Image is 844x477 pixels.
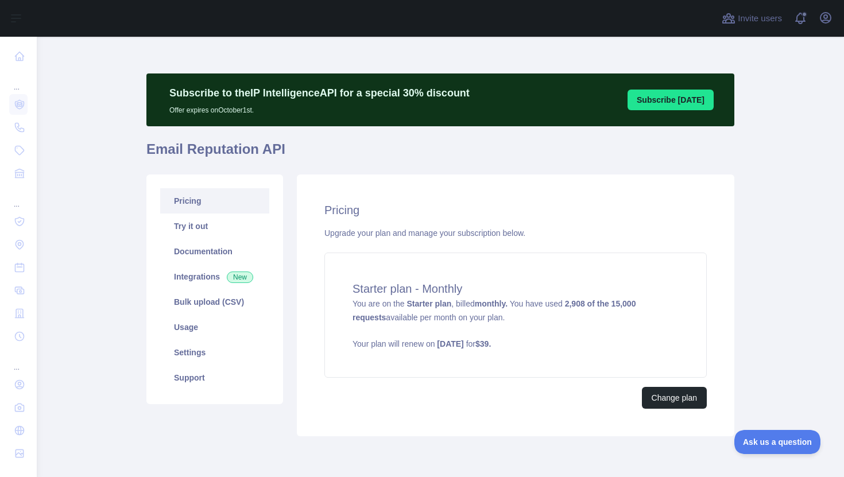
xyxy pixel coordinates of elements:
[353,338,679,350] p: Your plan will renew on for
[475,299,508,308] strong: monthly.
[160,264,269,289] a: Integrations New
[353,281,679,297] h4: Starter plan - Monthly
[406,299,451,308] strong: Starter plan
[160,239,269,264] a: Documentation
[160,365,269,390] a: Support
[169,85,470,101] p: Subscribe to the IP Intelligence API for a special 30 % discount
[642,387,707,409] button: Change plan
[160,289,269,315] a: Bulk upload (CSV)
[719,9,784,28] button: Invite users
[160,214,269,239] a: Try it out
[9,349,28,372] div: ...
[227,272,253,283] span: New
[353,299,679,350] span: You are on the , billed You have used available per month on your plan.
[160,315,269,340] a: Usage
[146,140,734,168] h1: Email Reputation API
[169,101,470,115] p: Offer expires on October 1st.
[475,339,491,348] strong: $ 39 .
[9,186,28,209] div: ...
[324,202,707,218] h2: Pricing
[437,339,463,348] strong: [DATE]
[324,227,707,239] div: Upgrade your plan and manage your subscription below.
[734,430,821,454] iframe: Toggle Customer Support
[628,90,714,110] button: Subscribe [DATE]
[160,188,269,214] a: Pricing
[738,12,782,25] span: Invite users
[160,340,269,365] a: Settings
[9,69,28,92] div: ...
